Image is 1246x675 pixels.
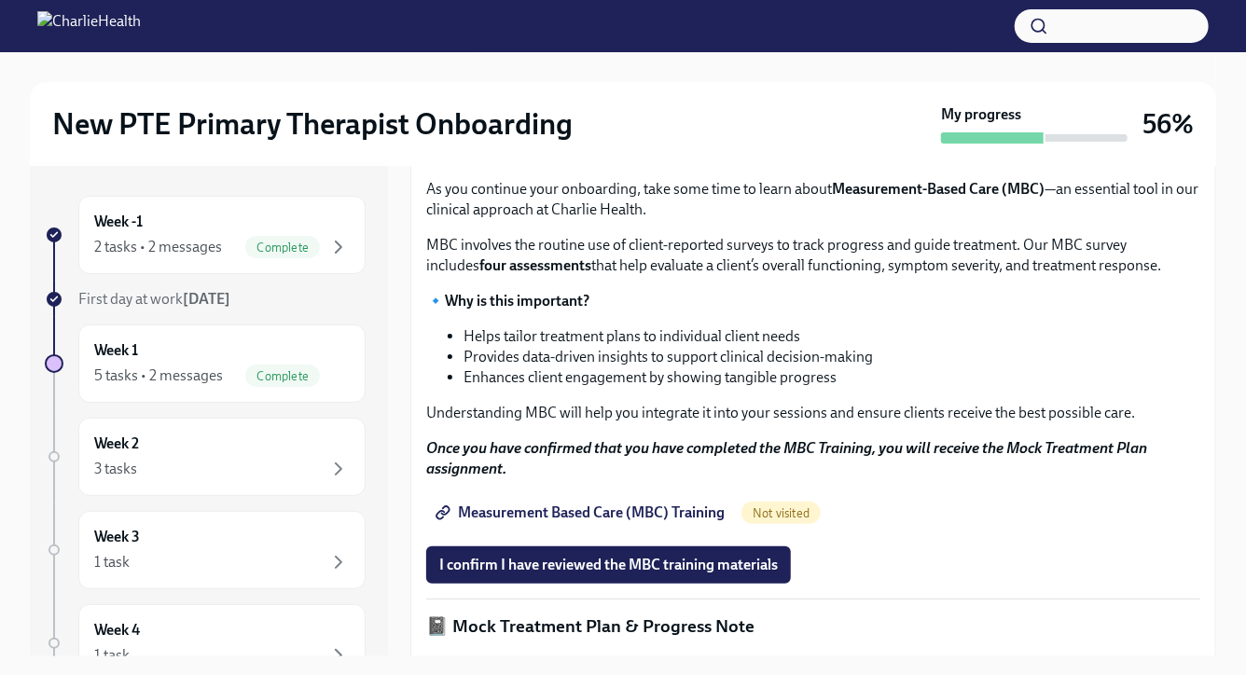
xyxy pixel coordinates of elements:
[183,290,230,308] strong: [DATE]
[45,324,366,403] a: Week 15 tasks • 2 messagesComplete
[426,291,1200,311] p: 🔹
[479,256,591,274] strong: four assessments
[94,212,143,232] h6: Week -1
[445,292,589,310] strong: Why is this important?
[45,418,366,496] a: Week 23 tasks
[741,506,821,520] span: Not visited
[94,237,222,257] div: 2 tasks • 2 messages
[426,403,1200,423] p: Understanding MBC will help you integrate it into your sessions and ensure clients receive the be...
[94,340,138,361] h6: Week 1
[245,241,320,255] span: Complete
[45,289,366,310] a: First day at work[DATE]
[439,503,725,522] span: Measurement Based Care (MBC) Training
[832,180,1045,198] strong: Measurement-Based Care (MBC)
[426,179,1200,220] p: As you continue your onboarding, take some time to learn about —an essential tool in our clinical...
[245,369,320,383] span: Complete
[37,11,141,41] img: CharlieHealth
[78,290,230,308] span: First day at work
[426,614,1200,639] p: 📓 Mock Treatment Plan & Progress Note
[94,620,140,641] h6: Week 4
[426,494,738,531] a: Measurement Based Care (MBC) Training
[426,439,1147,477] strong: Once you have confirmed that you have completed the MBC Training, you will receive the Mock Treat...
[426,546,791,584] button: I confirm I have reviewed the MBC training materials
[941,104,1021,125] strong: My progress
[464,347,1200,367] li: Provides data-driven insights to support clinical decision-making
[94,527,140,547] h6: Week 3
[94,365,223,386] div: 5 tasks • 2 messages
[45,196,366,274] a: Week -12 tasks • 2 messagesComplete
[426,235,1200,276] p: MBC involves the routine use of client-reported surveys to track progress and guide treatment. Ou...
[1142,107,1194,141] h3: 56%
[464,326,1200,347] li: Helps tailor treatment plans to individual client needs
[439,556,778,574] span: I confirm I have reviewed the MBC training materials
[52,105,573,143] h2: New PTE Primary Therapist Onboarding
[45,511,366,589] a: Week 31 task
[94,645,130,666] div: 1 task
[464,367,1200,388] li: Enhances client engagement by showing tangible progress
[94,459,137,479] div: 3 tasks
[94,434,139,454] h6: Week 2
[94,552,130,572] div: 1 task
